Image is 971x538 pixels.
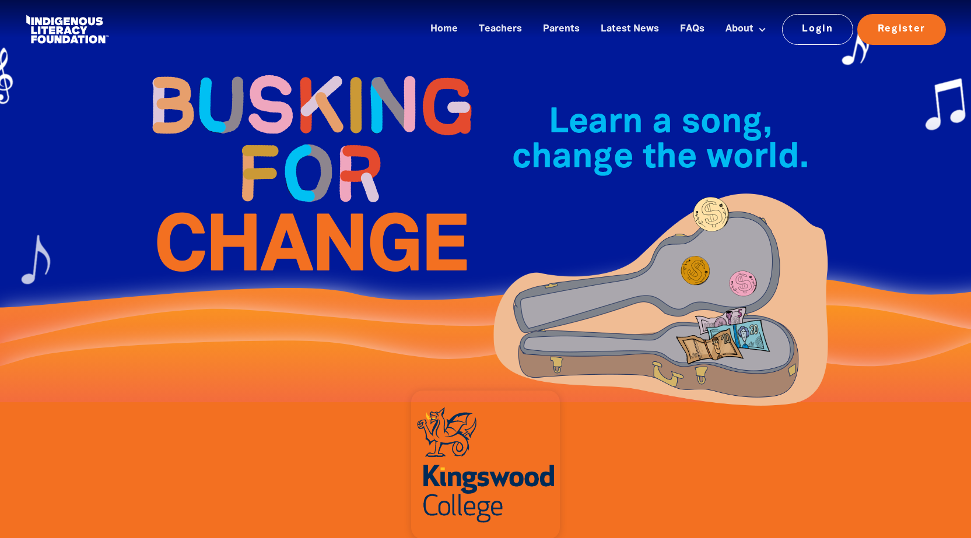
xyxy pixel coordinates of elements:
span: Learn a song, change the world. [512,107,809,174]
a: FAQs [673,20,711,39]
a: Teachers [472,20,529,39]
a: Latest News [594,20,666,39]
a: Home [423,20,465,39]
a: Login [782,14,854,44]
a: Parents [536,20,587,39]
a: About [718,20,773,39]
a: Register [857,14,946,44]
